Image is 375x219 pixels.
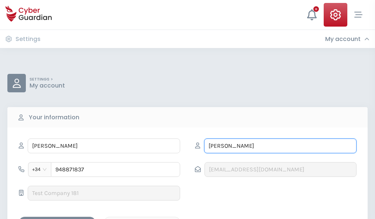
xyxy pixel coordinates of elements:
b: Your information [29,113,79,122]
div: + [313,6,319,12]
h3: Settings [16,35,41,43]
p: SETTINGS > [30,77,65,82]
input: 612345678 [51,162,180,177]
div: My account [325,35,369,43]
p: My account [30,82,65,89]
h3: My account [325,35,361,43]
span: +34 [32,164,47,175]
